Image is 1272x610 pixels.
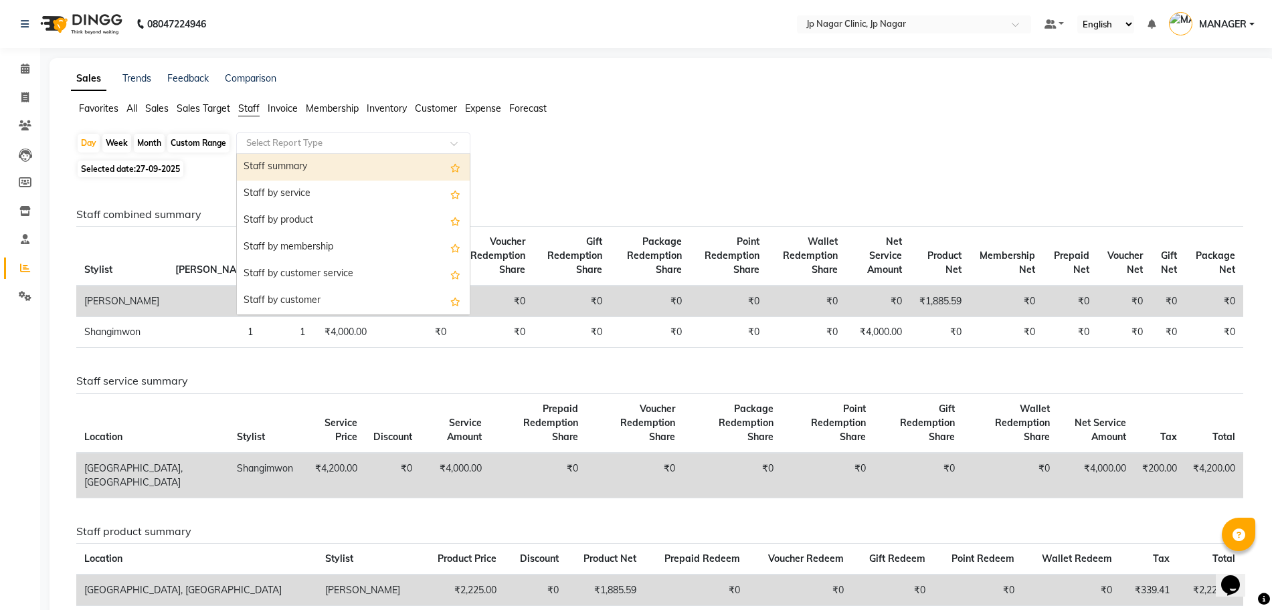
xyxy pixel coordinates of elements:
[933,575,1022,606] td: ₹0
[34,5,126,43] img: logo
[76,375,1243,387] h6: Staff service summary
[84,264,112,276] span: Stylist
[1058,453,1134,498] td: ₹4,000.00
[237,261,470,288] div: Staff by customer service
[134,134,165,152] div: Month
[1196,249,1235,276] span: Package Net
[454,286,533,317] td: ₹0
[237,207,470,234] div: Staff by product
[236,153,470,315] ng-dropdown-panel: Options list
[767,286,846,317] td: ₹0
[767,317,846,348] td: ₹0
[301,453,365,498] td: ₹4,200.00
[175,264,253,276] span: [PERSON_NAME]
[846,317,910,348] td: ₹4,000.00
[136,164,180,174] span: 27-09-2025
[583,552,636,565] span: Product Net
[664,552,740,565] span: Prepaid Redeem
[869,552,925,565] span: Gift Redeem
[1054,249,1089,276] span: Prepaid Net
[76,525,1243,538] h6: Staff product summary
[147,5,206,43] b: 08047224946
[1185,453,1243,498] td: ₹4,200.00
[313,317,375,348] td: ₹4,000.00
[783,235,838,276] span: Wallet Redemption Share
[980,249,1035,276] span: Membership Net
[1097,317,1151,348] td: ₹0
[225,72,276,84] a: Comparison
[509,102,547,114] span: Forecast
[910,286,970,317] td: ₹1,885.59
[1161,249,1177,276] span: Gift Net
[1212,552,1235,565] span: Total
[852,575,933,606] td: ₹0
[237,234,470,261] div: Staff by membership
[325,417,357,443] span: Service Price
[644,575,748,606] td: ₹0
[470,235,525,276] span: Voucher Redemption Share
[450,186,460,202] span: Add this report to Favorites List
[465,102,501,114] span: Expense
[167,134,230,152] div: Custom Range
[84,431,122,443] span: Location
[970,317,1043,348] td: ₹0
[454,317,533,348] td: ₹0
[237,431,265,443] span: Stylist
[447,417,482,443] span: Service Amount
[76,575,317,606] td: [GEOGRAPHIC_DATA], [GEOGRAPHIC_DATA]
[238,102,260,114] span: Staff
[900,403,955,443] span: Gift Redemption Share
[963,453,1058,498] td: ₹0
[690,286,767,317] td: ₹0
[811,403,866,443] span: Point Redemption Share
[237,181,470,207] div: Staff by service
[610,317,690,348] td: ₹0
[76,317,167,348] td: Shangimwon
[145,102,169,114] span: Sales
[1120,575,1178,606] td: ₹339.41
[874,453,964,498] td: ₹0
[261,317,313,348] td: 1
[367,102,407,114] span: Inventory
[1212,431,1235,443] span: Total
[1185,317,1243,348] td: ₹0
[1043,286,1097,317] td: ₹0
[1043,317,1097,348] td: ₹0
[102,134,131,152] div: Week
[78,161,183,177] span: Selected date:
[84,552,122,565] span: Location
[1097,286,1151,317] td: ₹0
[450,239,460,256] span: Add this report to Favorites List
[167,317,261,348] td: 1
[78,134,100,152] div: Day
[126,102,137,114] span: All
[420,575,505,606] td: ₹2,225.00
[719,403,774,443] span: Package Redemption Share
[567,575,644,606] td: ₹1,885.59
[910,317,970,348] td: ₹0
[533,317,610,348] td: ₹0
[620,403,675,443] span: Voucher Redemption Share
[533,286,610,317] td: ₹0
[79,102,118,114] span: Favorites
[1178,575,1243,606] td: ₹2,225.00
[325,552,353,565] span: Stylist
[420,453,489,498] td: ₹4,000.00
[1022,575,1120,606] td: ₹0
[229,453,301,498] td: Shangimwon
[846,286,910,317] td: ₹0
[505,575,567,606] td: ₹0
[927,249,962,276] span: Product Net
[683,453,782,498] td: ₹0
[268,102,298,114] span: Invoice
[1199,17,1247,31] span: MANAGER
[1185,286,1243,317] td: ₹0
[1151,317,1185,348] td: ₹0
[450,213,460,229] span: Add this report to Favorites List
[970,286,1043,317] td: ₹0
[490,453,587,498] td: ₹0
[1151,286,1185,317] td: ₹0
[1160,431,1177,443] span: Tax
[306,102,359,114] span: Membership
[1216,556,1259,597] iframe: chat widget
